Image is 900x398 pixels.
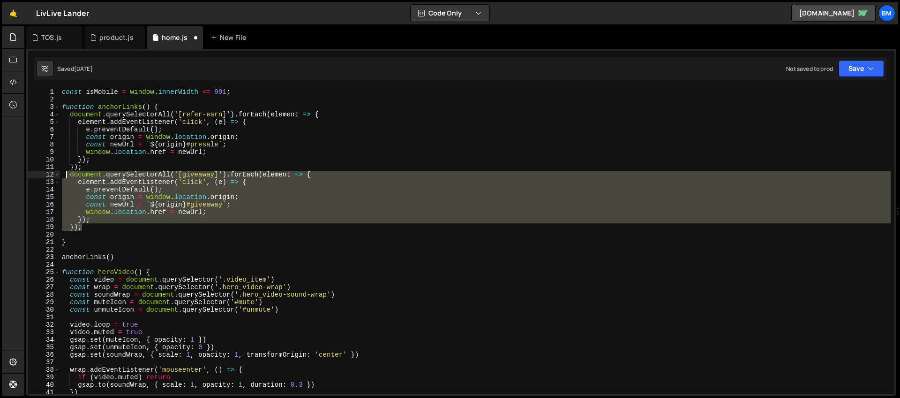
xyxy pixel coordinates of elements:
div: 17 [28,208,60,216]
div: 21 [28,238,60,246]
div: 32 [28,321,60,329]
div: 28 [28,291,60,298]
div: Saved [57,65,93,73]
button: Save [839,60,884,77]
div: 5 [28,118,60,126]
div: New File [210,33,250,42]
div: home.js [162,33,187,42]
div: TOS.js [41,33,62,42]
div: 3 [28,103,60,111]
div: 7 [28,133,60,141]
div: 16 [28,201,60,208]
div: 12 [28,171,60,178]
div: 41 [28,389,60,396]
div: 4 [28,111,60,118]
div: 36 [28,351,60,359]
div: 27 [28,283,60,291]
div: 38 [28,366,60,374]
div: 35 [28,344,60,351]
div: 39 [28,374,60,381]
div: 1 [28,88,60,96]
div: product.js [99,33,134,42]
div: 10 [28,156,60,163]
div: 19 [28,223,60,231]
div: LivLive Lander [36,8,89,19]
div: 18 [28,216,60,223]
div: 34 [28,336,60,344]
div: 13 [28,178,60,186]
div: 9 [28,148,60,156]
a: 🤙 [2,2,25,24]
div: 25 [28,268,60,276]
a: bm [878,5,895,22]
div: 22 [28,246,60,253]
div: 2 [28,96,60,103]
div: 40 [28,381,60,389]
div: 24 [28,261,60,268]
div: 14 [28,186,60,193]
div: 31 [28,314,60,321]
div: 37 [28,359,60,366]
div: 23 [28,253,60,261]
div: 15 [28,193,60,201]
div: 26 [28,276,60,283]
div: 8 [28,141,60,148]
div: Not saved to prod [786,65,833,73]
button: Code Only [411,5,489,22]
a: [DOMAIN_NAME] [791,5,876,22]
div: 6 [28,126,60,133]
div: 11 [28,163,60,171]
div: 30 [28,306,60,314]
div: 29 [28,298,60,306]
div: 20 [28,231,60,238]
div: 33 [28,329,60,336]
div: [DATE] [74,65,93,73]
